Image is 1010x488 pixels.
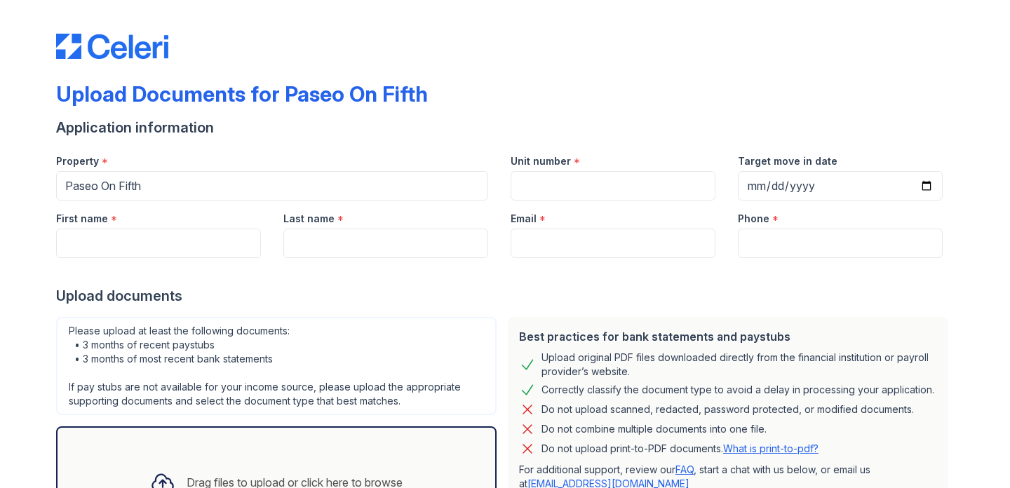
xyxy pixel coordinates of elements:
[56,286,954,306] div: Upload documents
[675,463,694,475] a: FAQ
[541,381,934,398] div: Correctly classify the document type to avoid a delay in processing your application.
[738,154,837,168] label: Target move in date
[283,212,335,226] label: Last name
[56,34,168,59] img: CE_Logo_Blue-a8612792a0a2168367f1c8372b55b34899dd931a85d93a1a3d3e32e68fde9ad4.png
[56,81,428,107] div: Upload Documents for Paseo On Fifth
[723,442,819,454] a: What is print-to-pdf?
[541,421,767,438] div: Do not combine multiple documents into one file.
[56,317,497,415] div: Please upload at least the following documents: • 3 months of recent paystubs • 3 months of most ...
[56,154,99,168] label: Property
[541,401,914,418] div: Do not upload scanned, redacted, password protected, or modified documents.
[541,442,819,456] p: Do not upload print-to-PDF documents.
[511,154,571,168] label: Unit number
[56,118,954,137] div: Application information
[56,212,108,226] label: First name
[519,328,937,345] div: Best practices for bank statements and paystubs
[541,351,937,379] div: Upload original PDF files downloaded directly from the financial institution or payroll provider’...
[511,212,537,226] label: Email
[738,212,769,226] label: Phone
